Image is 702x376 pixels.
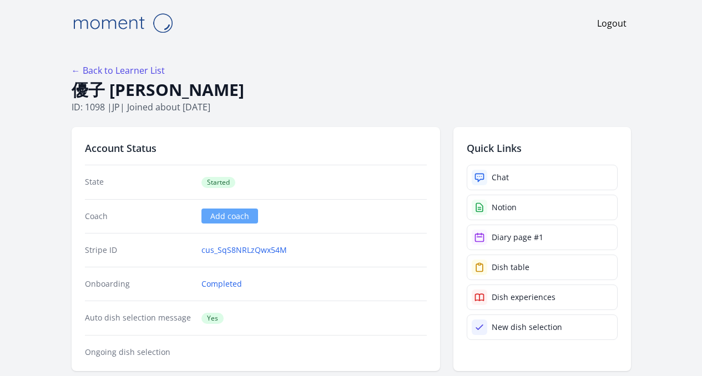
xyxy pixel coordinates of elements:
[492,292,555,303] div: Dish experiences
[85,347,193,358] dt: Ongoing dish selection
[201,245,287,256] a: cus_SqS8NRLzQwx54M
[85,176,193,188] dt: State
[492,172,509,183] div: Chat
[492,202,517,213] div: Notion
[72,64,165,77] a: ← Back to Learner List
[467,140,618,156] h2: Quick Links
[85,312,193,324] dt: Auto dish selection message
[201,278,242,289] a: Completed
[467,195,618,220] a: Notion
[85,245,193,256] dt: Stripe ID
[492,322,562,333] div: New dish selection
[201,313,224,324] span: Yes
[597,17,627,30] a: Logout
[85,211,193,222] dt: Coach
[467,225,618,250] a: Diary page #1
[85,278,193,289] dt: Onboarding
[467,314,618,340] a: New dish selection
[72,79,631,100] h1: 優子 [PERSON_NAME]
[201,177,235,188] span: Started
[112,101,120,113] span: jp
[85,140,427,156] h2: Account Status
[492,262,529,273] div: Dish table
[201,209,258,223] a: Add coach
[467,255,618,280] a: Dish table
[72,100,631,114] p: ID: 1098 | | Joined about [DATE]
[467,284,618,310] a: Dish experiences
[467,165,618,190] a: Chat
[492,232,543,243] div: Diary page #1
[67,9,178,37] img: Moment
